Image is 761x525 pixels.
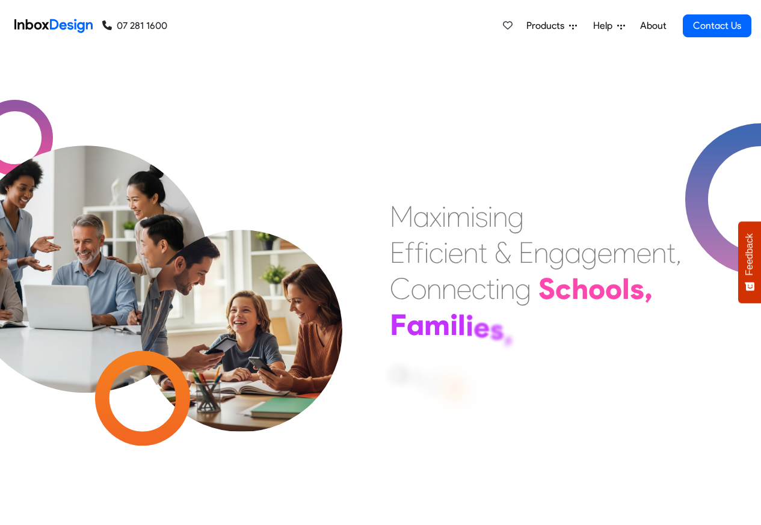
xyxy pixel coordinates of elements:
div: E [519,235,534,271]
div: , [504,314,513,350]
div: c [555,271,572,307]
div: m [612,235,636,271]
div: t [478,235,487,271]
div: d [421,363,437,399]
div: Maximising Efficient & Engagement, Connecting Schools, Families, and Students. [390,198,682,379]
div: e [636,235,652,271]
div: e [597,235,612,271]
a: Help [588,14,630,38]
div: n [500,271,515,307]
div: c [472,271,486,307]
div: l [622,271,630,307]
div: i [488,198,493,235]
div: s [630,271,644,307]
div: n [534,235,549,271]
div: , [676,235,682,271]
div: s [475,198,488,235]
div: i [495,271,500,307]
div: a [565,235,581,271]
div: m [424,307,450,343]
div: n [442,271,457,307]
div: M [390,198,413,235]
div: S [445,369,461,405]
div: a [413,198,430,235]
div: t [667,235,676,271]
div: g [581,235,597,271]
span: Products [526,19,569,33]
div: h [572,271,588,307]
div: e [473,309,490,345]
div: s [490,312,504,348]
a: Contact Us [683,14,751,37]
div: g [515,271,531,307]
div: i [470,198,475,235]
div: S [538,271,555,307]
button: Feedback - Show survey [738,221,761,303]
div: c [429,235,443,271]
div: o [605,271,622,307]
span: Help [593,19,617,33]
div: & [494,235,511,271]
div: n [493,198,508,235]
div: t [461,376,473,412]
div: n [406,358,421,395]
div: g [549,235,565,271]
div: i [450,307,458,343]
div: o [588,271,605,307]
span: Feedback [744,233,755,275]
div: n [652,235,667,271]
div: i [424,235,429,271]
div: x [430,198,442,235]
div: a [390,354,406,390]
div: E [390,235,405,271]
div: o [411,271,427,307]
div: f [414,235,424,271]
div: n [427,271,442,307]
a: Products [522,14,582,38]
div: g [508,198,524,235]
div: e [448,235,463,271]
div: e [457,271,472,307]
div: , [644,271,653,307]
div: t [486,271,495,307]
a: About [636,14,670,38]
div: n [463,235,478,271]
div: i [442,198,446,235]
div: C [390,271,411,307]
div: l [458,307,466,343]
div: m [446,198,470,235]
div: f [405,235,414,271]
div: F [390,307,407,343]
div: i [443,235,448,271]
a: 07 281 1600 [102,19,167,33]
div: i [466,307,473,343]
div: a [407,307,424,343]
img: parents_with_child.png [116,180,368,432]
